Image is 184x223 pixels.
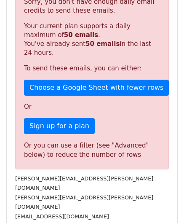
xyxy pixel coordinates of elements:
div: Or you can use a filter (see "Advanced" below) to reduce the number of rows [24,141,160,160]
iframe: Chat Widget [142,183,184,223]
p: Your current plan supports a daily maximum of . You've already sent in the last 24 hours. [24,22,160,57]
small: [PERSON_NAME][EMAIL_ADDRESS][PERSON_NAME][DOMAIN_NAME] [15,194,153,210]
p: Or [24,102,160,111]
a: Sign up for a plan [24,118,95,134]
small: [EMAIL_ADDRESS][DOMAIN_NAME] [15,213,109,220]
p: To send these emails, you can either: [24,64,160,73]
strong: 50 emails [64,31,98,39]
a: Choose a Google Sheet with fewer rows [24,80,169,96]
strong: 50 emails [85,40,120,48]
small: [PERSON_NAME][EMAIL_ADDRESS][PERSON_NAME][DOMAIN_NAME] [15,175,153,191]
